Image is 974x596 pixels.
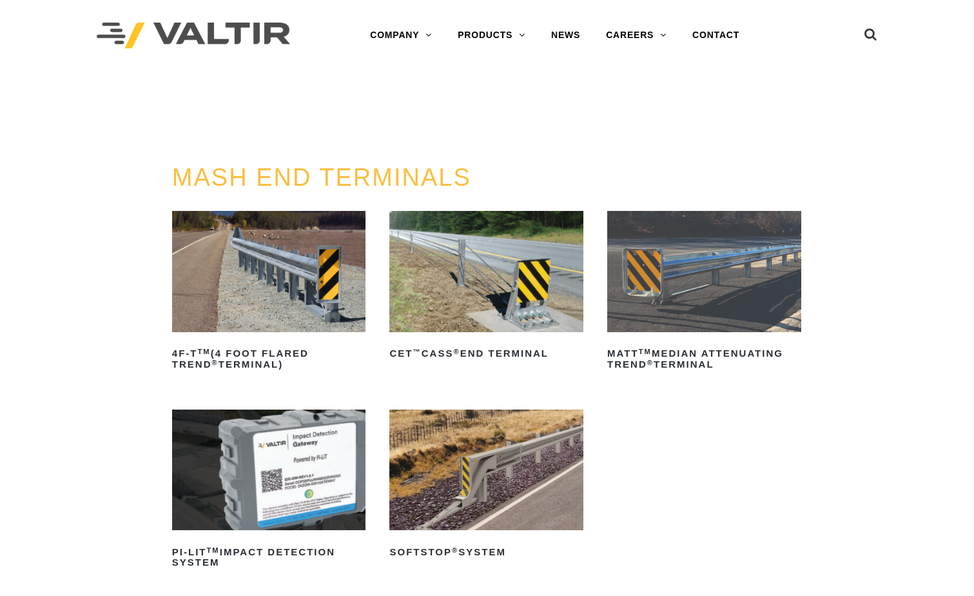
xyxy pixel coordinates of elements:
[607,211,801,375] a: MATTTMMedian Attenuating TREND®Terminal
[172,211,366,375] a: 4F-TTM(4 Foot Flared TREND®Terminal)
[207,546,220,554] sup: TM
[172,410,366,573] a: PI-LITTMImpact Detection System
[413,348,421,355] sup: ™
[607,344,801,375] h2: MATT Median Attenuating TREND Terminal
[538,23,593,48] a: NEWS
[389,344,583,364] h2: CET CASS End Terminal
[679,23,752,48] a: CONTACT
[172,542,366,573] h2: PI-LIT Impact Detection System
[389,410,583,562] a: SoftStop®System
[172,164,471,191] a: MASH END TERMINALS
[357,23,445,48] a: COMPANY
[389,410,583,531] img: SoftStop System End Terminal
[198,348,211,355] sup: TM
[389,542,583,562] h2: SoftStop System
[172,344,366,375] h2: 4F-T (4 Foot Flared TREND Terminal)
[453,348,460,355] sup: ®
[639,348,652,355] sup: TM
[445,23,538,48] a: PRODUCTS
[212,359,219,366] sup: ®
[389,211,583,364] a: CET™CASS®End Terminal
[97,23,290,49] img: Valtir
[593,23,679,48] a: CAREERS
[452,546,458,554] sup: ®
[647,359,654,366] sup: ®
